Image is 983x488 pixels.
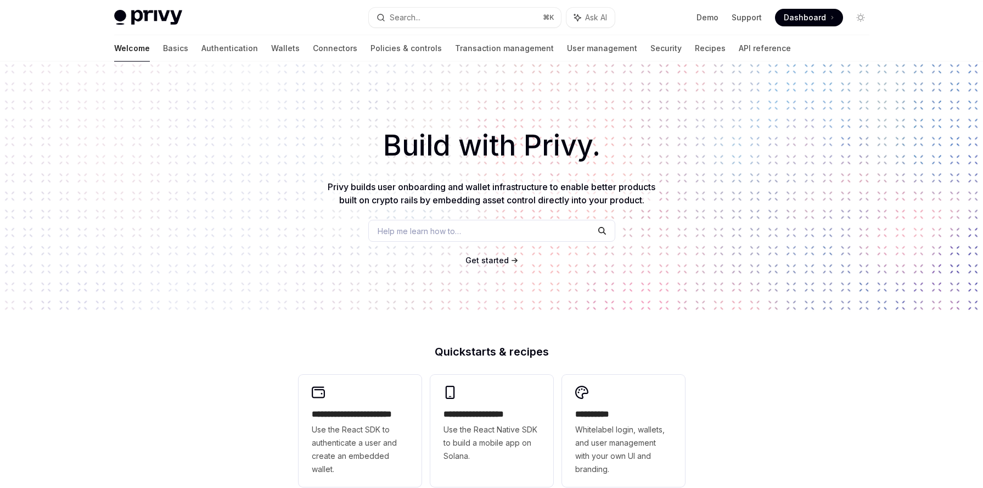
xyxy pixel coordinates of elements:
span: Whitelabel login, wallets, and user management with your own UI and branding. [575,423,672,476]
a: Demo [696,12,718,23]
h1: Build with Privy. [18,124,965,167]
a: **** **** **** ***Use the React Native SDK to build a mobile app on Solana. [430,375,553,487]
a: Get started [465,255,509,266]
a: Wallets [271,35,300,62]
a: Recipes [695,35,726,62]
img: light logo [114,10,182,25]
span: Ask AI [585,12,607,23]
a: Support [732,12,762,23]
a: Authentication [201,35,258,62]
span: ⌘ K [543,13,554,22]
h2: Quickstarts & recipes [299,346,685,357]
button: Toggle dark mode [852,9,869,26]
a: Dashboard [775,9,843,26]
button: Search...⌘K [369,8,561,27]
a: **** *****Whitelabel login, wallets, and user management with your own UI and branding. [562,375,685,487]
a: Basics [163,35,188,62]
a: Transaction management [455,35,554,62]
a: User management [567,35,637,62]
span: Use the React Native SDK to build a mobile app on Solana. [443,423,540,463]
span: Dashboard [784,12,826,23]
a: API reference [739,35,791,62]
a: Connectors [313,35,357,62]
span: Privy builds user onboarding and wallet infrastructure to enable better products built on crypto ... [328,181,655,206]
a: Security [650,35,682,62]
button: Ask AI [566,8,615,27]
span: Get started [465,256,509,265]
a: Policies & controls [370,35,442,62]
span: Help me learn how to… [378,225,461,237]
a: Welcome [114,35,150,62]
div: Search... [390,11,420,24]
span: Use the React SDK to authenticate a user and create an embedded wallet. [312,423,408,476]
